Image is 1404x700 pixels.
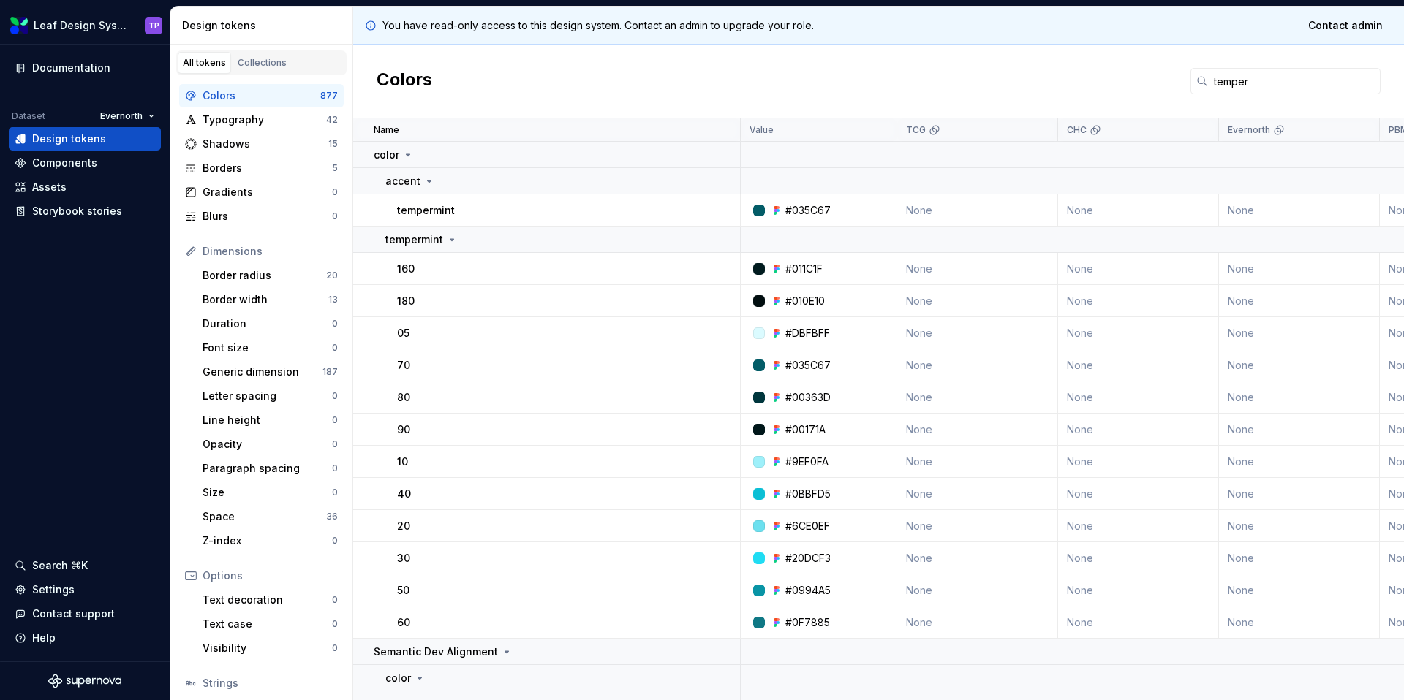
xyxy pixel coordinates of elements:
div: Space [203,509,326,524]
p: TCG [906,124,926,136]
a: Text case0 [197,612,344,636]
td: None [1058,446,1219,478]
img: 6e787e26-f4c0-4230-8924-624fe4a2d214.png [10,17,28,34]
div: 0 [332,487,338,498]
div: 0 [332,594,338,606]
div: #9EF0FA [785,454,829,469]
td: None [1219,317,1380,349]
p: CHC [1067,124,1087,136]
td: None [1219,542,1380,574]
div: #035C67 [785,358,831,373]
td: None [1219,253,1380,285]
a: Font size0 [197,336,344,359]
p: Evernorth [1228,124,1270,136]
div: Size [203,485,332,500]
a: Storybook stories [9,199,161,223]
div: #010E10 [785,294,825,308]
div: 20 [326,270,338,281]
div: Search ⌘K [32,558,88,573]
div: Letter spacing [203,389,332,403]
p: tempermint [385,232,443,247]
div: 0 [332,414,338,426]
div: 42 [326,114,338,126]
p: 160 [397,262,415,276]
td: None [1219,478,1380,510]
td: None [897,349,1058,381]
div: Blurs [203,209,332,224]
a: Borders5 [179,156,344,180]
div: 877 [320,90,338,102]
td: None [897,606,1058,639]
td: None [897,317,1058,349]
div: Components [32,156,97,170]
a: Line height0 [197,408,344,432]
div: #0BBFD5 [785,487,831,501]
td: None [1219,574,1380,606]
td: None [897,574,1058,606]
h2: Colors [377,68,432,94]
td: None [1219,510,1380,542]
p: color [385,671,411,685]
div: Design tokens [182,18,347,33]
a: Text decoration0 [197,588,344,612]
div: 15 [328,138,338,150]
p: 180 [397,294,415,308]
td: None [1219,285,1380,317]
a: Opacity0 [197,433,344,456]
td: None [897,446,1058,478]
div: Strings [203,676,338,691]
div: 0 [332,463,338,474]
div: Contact support [32,606,115,621]
a: Components [9,151,161,175]
td: None [1058,381,1219,414]
p: Semantic Dev Alignment [374,644,498,659]
p: Name [374,124,399,136]
a: Duration0 [197,312,344,335]
td: None [897,414,1058,446]
a: Gradients0 [179,180,344,204]
a: Size0 [197,481,344,504]
td: None [1219,606,1380,639]
div: 187 [322,366,338,378]
div: Help [32,631,56,645]
a: Shadows15 [179,132,344,156]
td: None [1058,285,1219,317]
div: #DBFBFF [785,326,830,341]
p: 05 [397,326,409,341]
div: Border radius [203,268,326,283]
a: Border radius20 [197,264,344,287]
td: None [1058,510,1219,542]
div: 0 [332,318,338,330]
td: None [897,285,1058,317]
div: 5 [332,162,338,174]
div: #20DCF3 [785,551,831,566]
p: 60 [397,615,410,630]
div: #00171A [785,422,826,437]
svg: Supernova Logo [48,674,121,688]
div: 0 [332,186,338,198]
div: Text decoration [203,593,332,607]
div: #035C67 [785,203,831,218]
a: Colors877 [179,84,344,107]
td: None [897,542,1058,574]
td: None [1058,414,1219,446]
p: 20 [397,519,410,533]
div: 0 [332,535,338,547]
div: TP [148,20,159,31]
p: 70 [397,358,410,373]
a: Settings [9,578,161,601]
a: Design tokens [9,127,161,151]
span: Evernorth [100,110,143,122]
p: 10 [397,454,408,469]
div: Options [203,568,338,583]
td: None [1219,194,1380,227]
div: All tokens [183,57,226,69]
td: None [1058,574,1219,606]
input: Search in tokens... [1208,68,1381,94]
p: You have read-only access to this design system. Contact an admin to upgrade your role. [382,18,814,33]
a: Letter spacing0 [197,384,344,408]
a: Assets [9,175,161,199]
span: Contact admin [1308,18,1383,33]
a: Blurs0 [179,205,344,228]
